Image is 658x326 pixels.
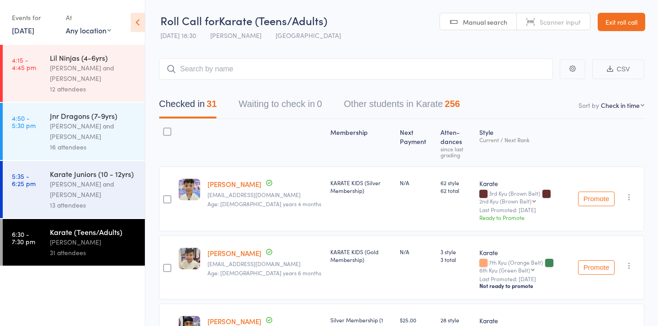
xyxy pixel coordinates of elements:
div: Not ready to promote [479,282,571,289]
a: 4:50 -5:30 pmJnr Dragons (7-9yrs)[PERSON_NAME] and [PERSON_NAME]16 attendees [3,103,145,160]
div: Karate [479,179,571,188]
span: [DATE] 18:30 [160,31,196,40]
div: 12 attendees [50,84,137,94]
div: [PERSON_NAME] and [PERSON_NAME] [50,63,137,84]
label: Sort by [578,101,599,110]
div: Karate [479,316,571,325]
button: CSV [592,59,644,79]
a: 6:30 -7:30 pmKarate (Teens/Adults)[PERSON_NAME]31 attendees [3,219,145,266]
div: Any location [66,25,111,35]
input: Search by name [159,59,553,80]
button: Other students in Karate256 [344,94,460,118]
small: Last Promoted: [DATE] [479,276,571,282]
div: Lil Ninjas (4-6yrs) [50,53,137,63]
span: [PERSON_NAME] [210,31,261,40]
span: Scanner input [540,17,581,27]
button: Promote [578,260,615,275]
a: [PERSON_NAME] [207,316,261,326]
div: Ready to Promote [479,214,571,221]
div: Style [476,123,574,162]
span: Age: [DEMOGRAPHIC_DATA] years 4 months [207,200,321,208]
button: Promote [578,192,615,206]
div: KARATE KIDS (Gold Membership) [330,248,393,263]
div: Karate Juniors (10 - 12yrs) [50,169,137,179]
div: Jnr Dragons (7-9yrs) [50,111,137,121]
span: Age: [DEMOGRAPHIC_DATA] years 6 months [207,269,321,277]
a: [PERSON_NAME] [207,179,261,189]
span: Karate (Teens/Adults) [219,13,327,28]
small: Last Promoted: [DATE] [479,207,571,213]
img: image1668483605.png [179,248,200,269]
button: Waiting to check in0 [239,94,322,118]
small: tpm079@gmail.com [207,192,323,198]
a: [DATE] [12,25,34,35]
time: 4:15 - 4:45 pm [12,56,36,71]
button: Checked in31 [159,94,217,118]
div: 13 attendees [50,200,137,210]
a: Exit roll call [598,13,645,31]
div: 256 [445,99,460,109]
div: N/A [400,248,433,256]
small: yangmei2zhang@gmail.com [207,261,323,267]
div: Karate (Teens/Adults) [50,227,137,237]
div: [PERSON_NAME] [50,237,137,247]
div: Karate [479,248,571,257]
span: Manual search [463,17,507,27]
div: 7th Kyu (Orange Belt) [479,259,571,273]
div: At [66,10,111,25]
a: 4:15 -4:45 pmLil Ninjas (4-6yrs)[PERSON_NAME] and [PERSON_NAME]12 attendees [3,45,145,102]
span: 28 style [440,316,472,324]
span: 3 total [440,256,472,263]
a: [PERSON_NAME] [207,248,261,258]
div: [PERSON_NAME] and [PERSON_NAME] [50,179,137,200]
div: Events for [12,10,57,25]
div: N/A [400,179,433,187]
div: Current / Next Rank [479,137,571,143]
div: Next Payment [396,123,437,162]
div: 31 [207,99,217,109]
div: 16 attendees [50,142,137,152]
div: 0 [317,99,322,109]
span: 62 total [440,187,472,194]
img: image1622790554.png [179,179,200,200]
a: 5:35 -6:25 pmKarate Juniors (10 - 12yrs)[PERSON_NAME] and [PERSON_NAME]13 attendees [3,161,145,218]
div: 3rd Kyu (Brown Belt) [479,190,571,204]
div: 6th Kyu (Green Belt) [479,267,530,273]
div: Membership [327,123,396,162]
div: 31 attendees [50,247,137,258]
div: Check in time [601,101,640,110]
div: Atten­dances [437,123,476,162]
span: [GEOGRAPHIC_DATA] [276,31,341,40]
time: 5:35 - 6:25 pm [12,172,36,187]
div: KARATE KIDS (Silver Membership) [330,179,393,194]
div: 2nd Kyu (Brown Belt) [479,198,531,204]
span: 62 style [440,179,472,187]
span: Roll Call for [160,13,219,28]
div: since last grading [440,146,472,158]
time: 4:50 - 5:30 pm [12,114,36,129]
span: 3 style [440,248,472,256]
time: 6:30 - 7:30 pm [12,230,35,245]
div: [PERSON_NAME] and [PERSON_NAME] [50,121,137,142]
